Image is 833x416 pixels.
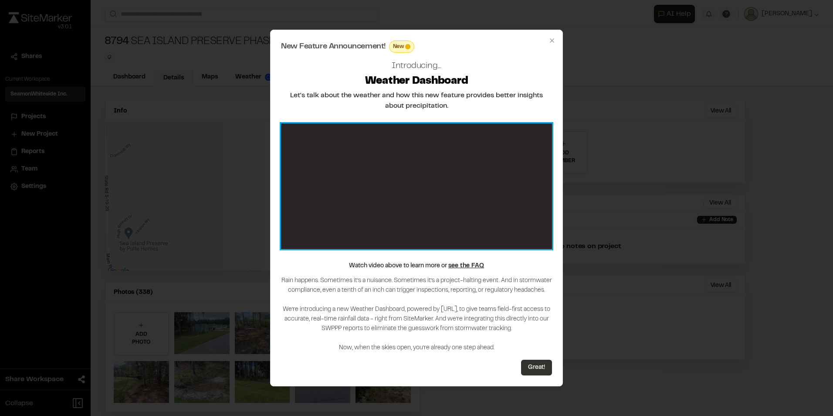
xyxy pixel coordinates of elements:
[281,90,552,111] h2: Let's talk about the weather and how this new feature provides better insights about precipitation.
[393,43,404,51] span: New
[448,263,484,269] a: see the FAQ
[349,261,484,271] p: Watch video above to learn more or
[365,75,468,89] h2: Weather Dashboard
[281,43,386,51] span: New Feature Announcement!
[281,276,552,353] p: Rain happens. Sometimes it’s a nuisance. Sometimes it’s a project-halting event. And in stormwate...
[405,44,410,49] span: This feature is brand new! Enjoy!
[521,360,552,375] button: Great!
[389,41,415,53] div: This feature is brand new! Enjoy!
[392,60,441,73] h2: Introducing...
